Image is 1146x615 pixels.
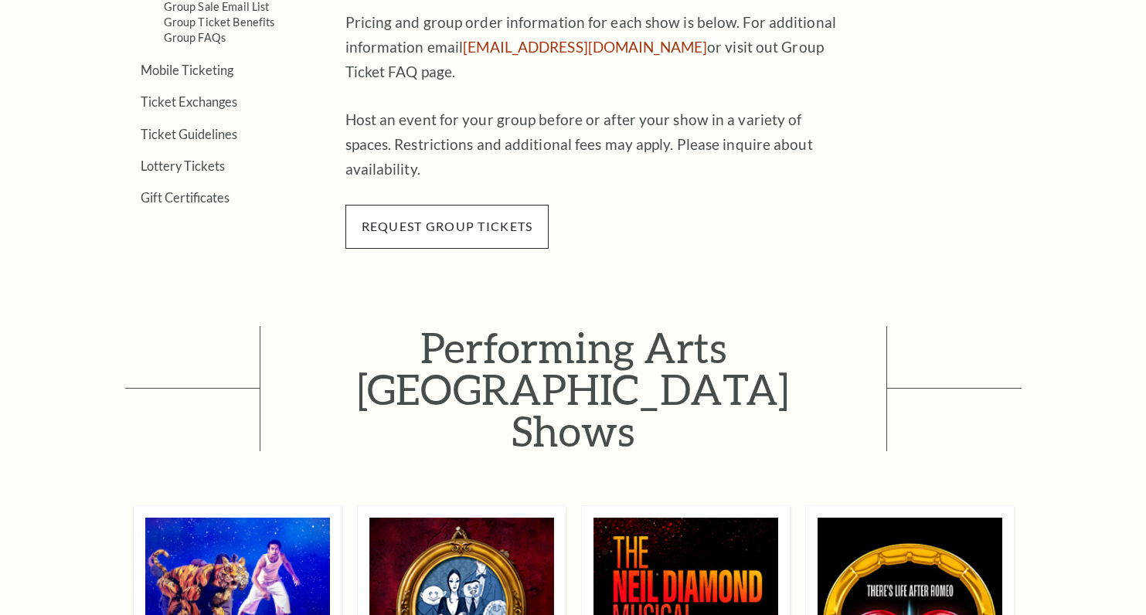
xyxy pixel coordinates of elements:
a: [EMAIL_ADDRESS][DOMAIN_NAME] [463,38,707,56]
a: Group FAQs [164,31,226,44]
span: Performing Arts [GEOGRAPHIC_DATA] Shows [260,326,887,451]
a: Ticket Guidelines [141,127,237,141]
a: Lottery Tickets [141,158,225,173]
a: Ticket Exchanges [141,94,237,109]
span: request group tickets [345,205,549,248]
a: request group tickets [345,216,549,234]
a: Mobile Ticketing [141,63,233,77]
a: Group Ticket Benefits [164,15,275,29]
span: Pricing and group order information for each show is below. For additional information email or v... [345,13,836,80]
span: Host an event for your group before or after your show in a variety of spaces. Restrictions and a... [345,110,813,178]
a: Gift Certificates [141,190,230,205]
